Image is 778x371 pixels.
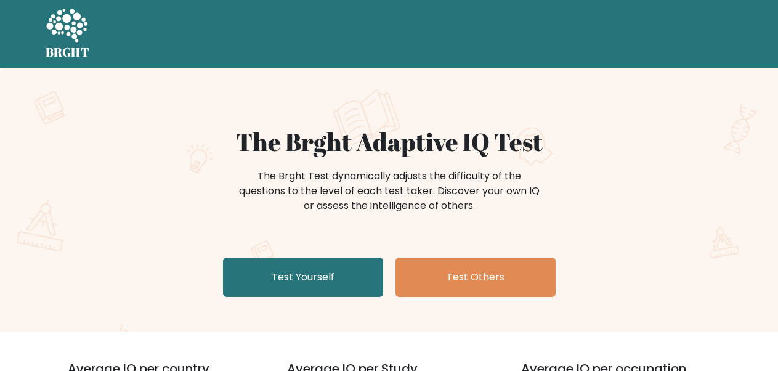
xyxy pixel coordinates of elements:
h5: BRGHT [46,45,90,60]
a: Test Yourself [223,258,383,297]
h1: The Brght Adaptive IQ Test [89,127,690,157]
a: BRGHT [46,5,90,63]
div: The Brght Test dynamically adjusts the difficulty of the questions to the level of each test take... [235,169,543,213]
a: Test Others [395,258,556,297]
